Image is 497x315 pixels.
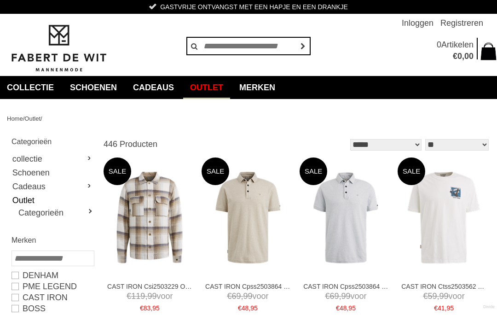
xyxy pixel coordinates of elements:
[439,292,449,301] span: 99
[303,291,388,302] span: voor
[457,52,462,61] span: 0
[227,292,231,301] span: €
[340,304,347,312] span: 48
[438,304,445,312] span: 41
[401,282,486,291] a: CAST IRON Ctss2503562 T-shirts
[7,115,23,122] a: Home
[205,282,290,291] a: CAST IRON Cpss2503864 Polo's
[336,304,340,312] span: €
[183,76,230,99] a: Outlet
[464,52,474,61] span: 00
[145,292,147,301] span: ,
[440,14,483,32] a: Registreren
[205,291,290,302] span: voor
[12,136,93,147] h2: Categorieën
[12,292,93,303] a: CAST IRON
[140,304,144,312] span: €
[63,76,124,99] a: Schoenen
[23,115,25,122] span: /
[437,292,439,301] span: ,
[107,291,192,302] span: voor
[445,304,447,312] span: ,
[243,292,252,301] span: 99
[12,303,93,314] a: BOSS
[339,292,341,301] span: ,
[325,292,329,301] span: €
[7,23,110,73] img: Fabert de Wit
[242,304,249,312] span: 48
[347,304,348,312] span: ,
[232,76,282,99] a: Merken
[402,14,433,32] a: Inloggen
[453,52,457,61] span: €
[231,292,241,301] span: 69
[18,207,93,218] a: Categorieën
[441,40,474,49] span: Artikelen
[12,166,93,180] a: Schoenen
[12,152,93,166] a: collectie
[104,171,196,264] img: CAST IRON Csi2503229 Overhemden
[437,40,441,49] span: 0
[248,304,250,312] span: ,
[152,304,160,312] span: 95
[341,292,351,301] span: 99
[241,292,243,301] span: ,
[423,292,428,301] span: €
[127,292,131,301] span: €
[428,292,437,301] span: 59
[12,180,93,193] a: Cadeaus
[12,193,93,207] a: Outlet
[150,304,152,312] span: ,
[446,304,454,312] span: 95
[202,171,294,264] img: CAST IRON Cpss2503864 Polo's
[12,270,93,281] a: DENHAM
[329,292,339,301] span: 69
[107,282,192,291] a: CAST IRON Csi2503229 Overhemden
[401,291,486,302] span: voor
[238,304,242,312] span: €
[24,115,40,122] a: Outlet
[300,171,392,264] img: CAST IRON Cpss2503864 Polo's
[131,292,145,301] span: 119
[434,304,438,312] span: €
[398,171,490,264] img: CAST IRON Ctss2503562 T-shirts
[147,292,156,301] span: 99
[40,115,42,122] span: /
[12,234,93,246] h2: Merken
[250,304,258,312] span: 95
[462,52,464,61] span: ,
[144,304,151,312] span: 83
[104,140,157,149] span: 446 Producten
[303,282,388,291] a: CAST IRON Cpss2503864 Polo's
[12,281,93,292] a: PME LEGEND
[126,76,181,99] a: Cadeaus
[348,304,356,312] span: 95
